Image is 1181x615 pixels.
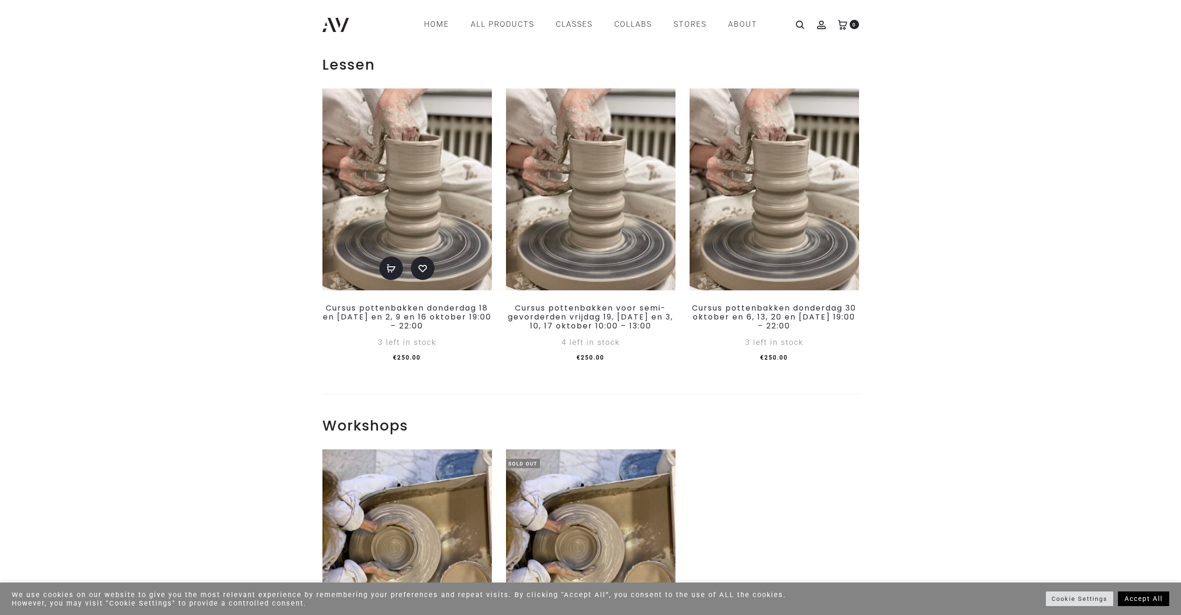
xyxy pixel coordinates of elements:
[322,417,859,434] h2: Workshops
[508,303,673,331] a: Cursus pottenbakken voor semi-gevorderden vrijdag 19, [DATE] en 3, 10, 17 oktober 10:00 – 13:00
[393,354,421,361] span: 250.00
[556,16,593,32] a: CLASSES
[577,354,581,361] span: €
[506,459,540,468] span: Sold Out
[577,354,604,361] span: 250.00
[1118,591,1169,606] a: Accept All
[690,335,859,351] div: 3 left in stock
[506,335,675,351] div: 4 left in stock
[692,303,856,331] a: Cursus pottenbakken donderdag 30 oktober en 6, 13, 20 en [DATE] 19:00 – 22:00
[838,20,847,29] a: 0
[674,16,707,32] a: STORES
[323,303,491,331] a: Cursus pottenbakken donderdag 18 en [DATE] en 2, 9 en 16 oktober 19:00 – 22:00
[690,88,859,290] img: Deelnemer leert keramiek draaien tijdens een les in Rotterdam. Perfect voor beginners en gevorder...
[728,16,757,32] a: ABOUT
[471,16,534,32] a: All products
[322,56,859,73] h2: Lessen
[393,354,397,361] span: €
[506,88,675,290] img: Deelnemer leert keramiek draaien tijdens een les in Rotterdam. Perfect voor beginners en gevorder...
[411,256,434,280] a: Add to wishlist
[614,16,652,32] a: COLLABS
[12,591,822,607] div: We use cookies on our website to give you the most relevant experience by remembering your prefer...
[322,335,492,351] div: 3 left in stock
[424,16,449,32] a: Home
[760,354,788,361] span: 250.00
[322,88,492,290] img: Deelnemer leert keramiek draaien tijdens een les in Rotterdam. Perfect voor beginners en gevorder...
[850,20,859,29] span: 0
[1046,591,1113,606] a: Cookie Settings
[760,354,764,361] span: €
[379,256,403,280] a: Add to basket: “Cursus pottenbakken donderdag 18 en 25 september en 2, 9 en 16 oktober 19:00 – 22...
